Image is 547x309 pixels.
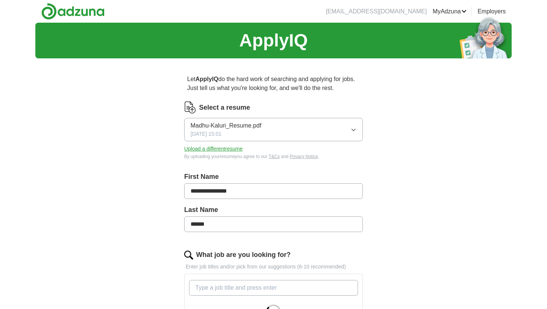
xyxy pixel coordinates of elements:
li: [EMAIL_ADDRESS][DOMAIN_NAME] [326,7,427,16]
h1: ApplyIQ [239,27,308,54]
a: T&Cs [269,154,280,159]
a: Privacy Notice [290,154,318,159]
img: Adzuna logo [41,3,105,20]
p: Enter job titles and/or pick from our suggestions (6-10 recommended) [184,263,363,271]
img: CV Icon [184,102,196,113]
p: Let do the hard work of searching and applying for jobs. Just tell us what you're looking for, an... [184,72,363,96]
span: [DATE] 15:01 [191,130,221,138]
a: MyAdzuna [433,7,467,16]
div: By uploading your resume you agree to our and . [184,153,363,160]
label: Select a resume [199,103,250,113]
label: What job are you looking for? [196,250,291,260]
span: Madhu-Kaluri_Resume.pdf [191,121,261,130]
label: First Name [184,172,363,182]
input: Type a job title and press enter [189,280,358,296]
button: Madhu-Kaluri_Resume.pdf[DATE] 15:01 [184,118,363,141]
button: Upload a differentresume [184,145,243,153]
img: search.png [184,251,193,260]
label: Last Name [184,205,363,215]
strong: ApplyIQ [195,76,218,82]
a: Employers [477,7,506,16]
